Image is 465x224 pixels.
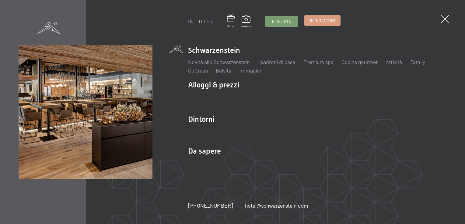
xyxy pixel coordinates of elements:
a: EN [207,19,214,24]
a: Attività [386,59,402,65]
a: Immagini [239,67,261,74]
a: Immagini [241,15,251,28]
span: Prenotazione [309,18,336,23]
a: Prenotazione [305,15,340,25]
span: Immagini [241,25,251,28]
a: Belvita [216,67,231,74]
a: IT [199,19,203,24]
a: DE [188,19,194,24]
span: Buoni [227,25,235,28]
a: Buoni [227,15,235,28]
a: Premium spa [303,59,334,65]
a: GoGreen [188,67,208,74]
a: I padroni di casa [257,59,295,65]
a: Family [410,59,425,65]
a: Novità allo Schwarzenstein [188,59,250,65]
span: [PHONE_NUMBER] [188,202,233,209]
a: Richiesta [265,16,298,26]
a: [PHONE_NUMBER] [188,202,233,209]
a: hotel@schwarzenstein.com [245,202,308,209]
span: Richiesta [272,19,291,24]
a: Cucina gourmet [341,59,378,65]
